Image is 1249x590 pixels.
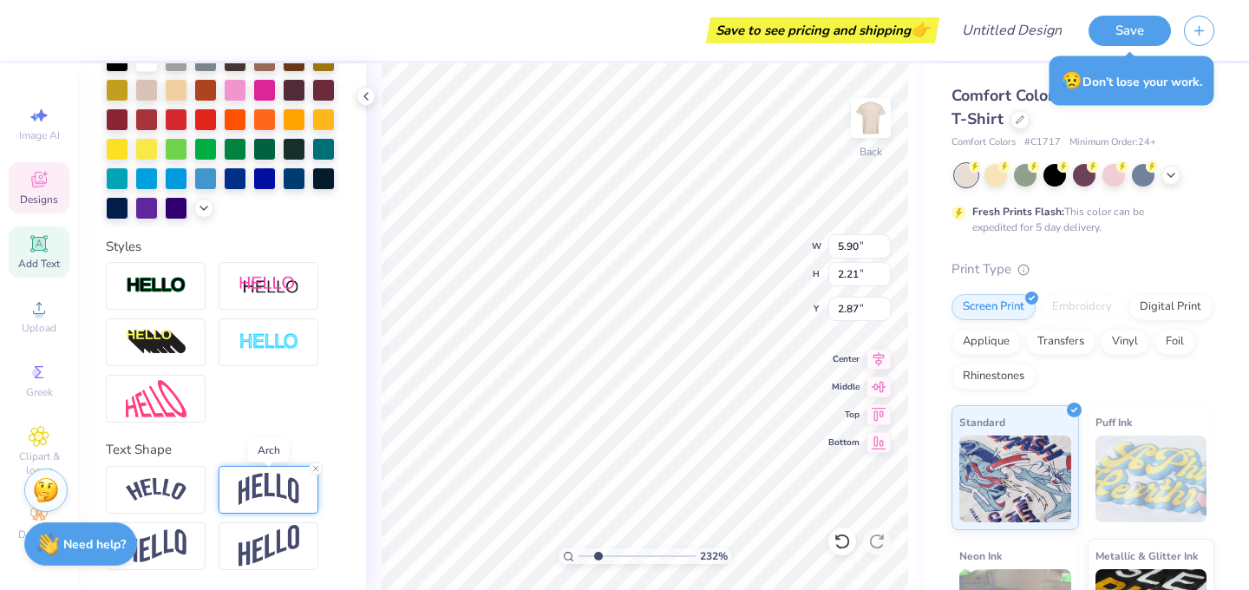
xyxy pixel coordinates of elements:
[126,276,186,296] img: Stroke
[1128,294,1213,320] div: Digital Print
[1026,329,1095,355] div: Transfers
[972,205,1064,219] strong: Fresh Prints Flash:
[853,101,888,135] img: Back
[239,332,299,352] img: Negative Space
[1095,413,1132,431] span: Puff Ink
[951,135,1016,150] span: Comfort Colors
[239,525,299,567] img: Rise
[951,364,1036,390] div: Rhinestones
[959,436,1071,522] img: Standard
[828,353,860,365] span: Center
[828,409,860,421] span: Top
[951,329,1021,355] div: Applique
[126,529,186,563] img: Flag
[26,385,53,399] span: Greek
[972,204,1186,235] div: This color can be expedited for 5 day delivery.
[828,381,860,393] span: Middle
[126,329,186,357] img: 3d Illusion
[948,13,1076,48] input: Untitled Design
[63,536,126,553] strong: Need help?
[911,19,930,40] span: 👉
[22,321,56,335] span: Upload
[710,17,935,43] div: Save to see pricing and shipping
[1101,329,1149,355] div: Vinyl
[951,85,1209,129] span: Comfort Colors Adult Heavyweight T-Shirt
[860,144,882,160] div: Back
[951,259,1214,279] div: Print Type
[126,478,186,501] img: Arc
[1024,135,1061,150] span: # C1717
[1095,547,1198,565] span: Metallic & Glitter Ink
[959,547,1002,565] span: Neon Ink
[20,193,58,206] span: Designs
[1041,294,1123,320] div: Embroidery
[1069,135,1156,150] span: Minimum Order: 24 +
[1095,436,1207,522] img: Puff Ink
[18,528,60,541] span: Decorate
[828,436,860,449] span: Bottom
[959,413,1005,431] span: Standard
[106,237,338,257] div: Styles
[18,257,60,271] span: Add Text
[126,380,186,417] img: Free Distort
[248,438,290,462] div: Arch
[239,275,299,297] img: Shadow
[239,473,299,506] img: Arch
[9,449,69,477] span: Clipart & logos
[1050,56,1214,106] div: Don’t lose your work.
[700,548,728,564] span: 232 %
[1154,329,1195,355] div: Foil
[106,440,338,460] div: Text Shape
[1089,16,1171,46] button: Save
[951,294,1036,320] div: Screen Print
[1062,69,1082,92] span: 😥
[19,128,60,142] span: Image AI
